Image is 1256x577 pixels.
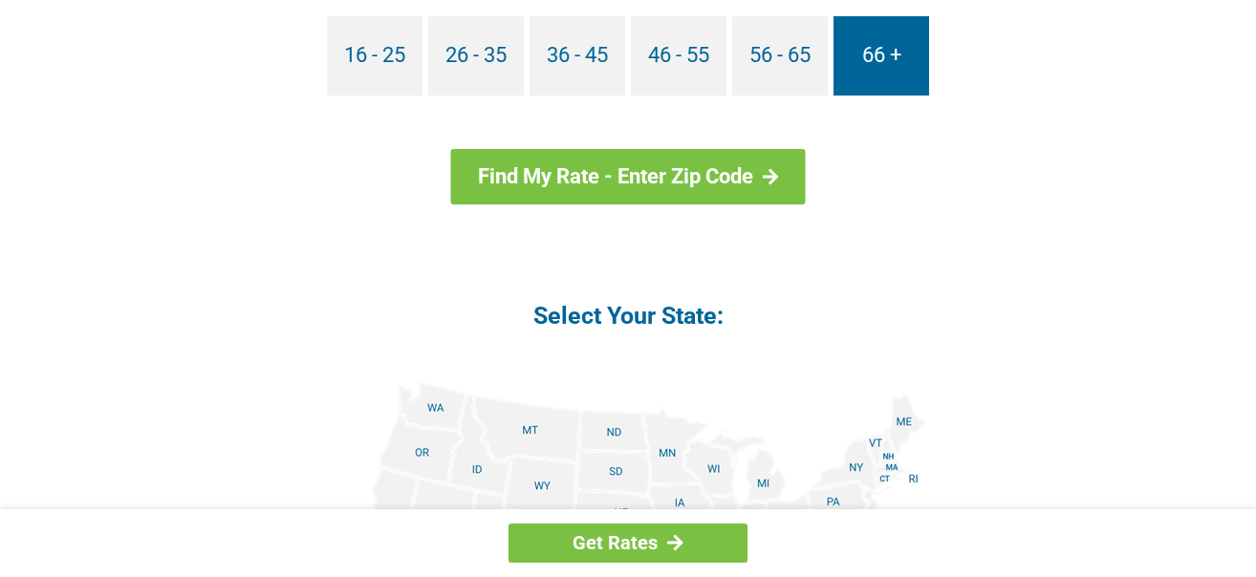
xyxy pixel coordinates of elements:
[732,16,828,96] a: 56 - 65
[530,16,625,96] a: 36 - 45
[169,300,1087,331] h4: Select Your State:
[327,16,422,96] a: 16 - 25
[451,149,806,204] a: Find My Rate - Enter Zip Code
[428,16,524,96] a: 26 - 35
[509,524,747,563] a: Get Rates
[834,16,929,96] a: 66 +
[631,16,726,96] a: 46 - 55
